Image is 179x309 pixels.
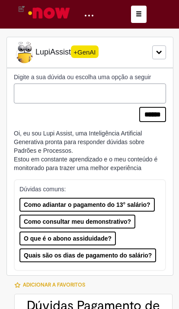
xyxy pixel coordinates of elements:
button: Alternar navegação [131,6,147,23]
div: Oi, eu sou Lupi Assist, uma Inteligência Artificial Generativa pronta para responder dúvidas sobr... [14,129,166,172]
button: Quais são os dias de pagamento do salário? [19,248,156,262]
img: Lupi [14,42,35,63]
span: Adicionar a Favoritos [23,281,85,288]
span: LupiAssist [14,42,99,63]
button: O que é o abono assiduidade? [19,232,116,245]
div: LupiLupiAssist+GenAI [6,37,173,68]
span: +GenAI [71,45,99,58]
button: Como consultar meu demonstrativo? [19,215,135,229]
button: Como adiantar o pagamento do 13° salário? [19,198,155,212]
p: Dúvidas comuns: [19,185,162,193]
button: Adicionar a Favoritos [14,276,90,294]
img: ServiceNow [27,4,71,22]
label: Digite a sua dúvida ou escolha uma opção a seguir [14,73,166,81]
